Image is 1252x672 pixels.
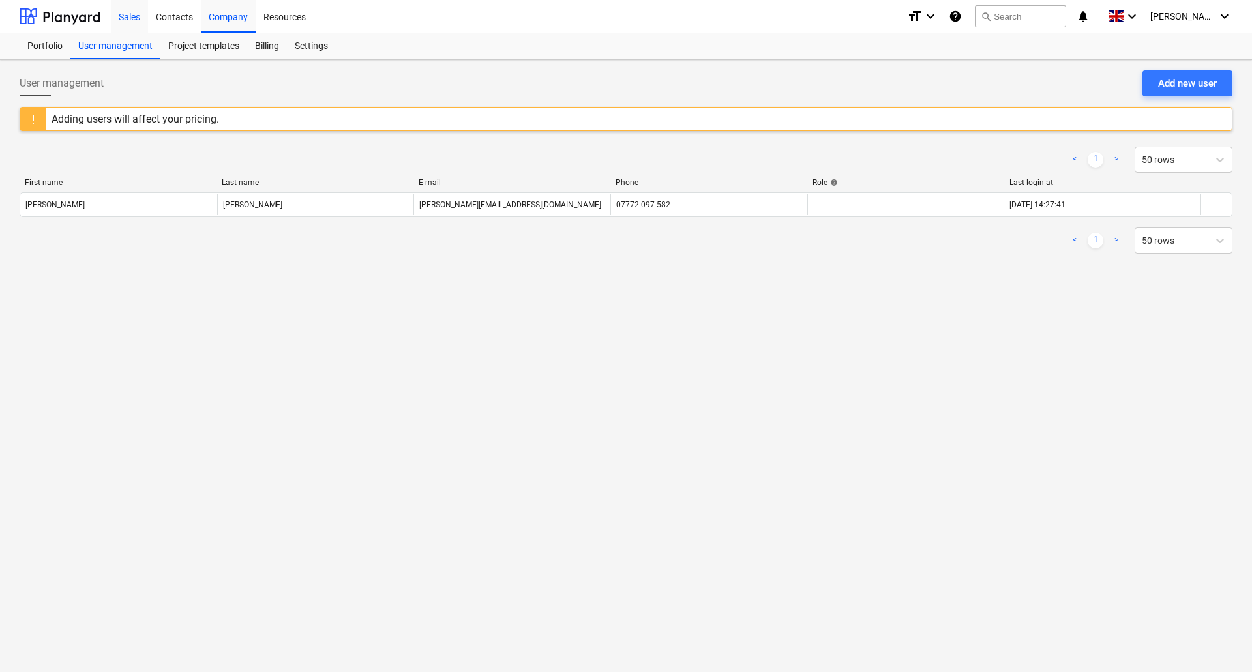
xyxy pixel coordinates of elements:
[287,33,336,59] a: Settings
[1187,609,1252,672] iframe: Chat Widget
[1009,200,1066,209] div: [DATE] 14:27:41
[907,8,923,24] i: format_size
[616,178,802,187] div: Phone
[1124,8,1140,24] i: keyboard_arrow_down
[70,33,160,59] a: User management
[1088,233,1103,248] a: Page 1 is your current page
[52,113,219,125] div: Adding users will affect your pricing.
[981,11,991,22] span: search
[1142,70,1232,96] button: Add new user
[813,200,815,209] span: -
[222,178,408,187] div: Last name
[1109,152,1124,168] a: Next page
[1217,8,1232,24] i: keyboard_arrow_down
[160,33,247,59] a: Project templates
[616,200,670,209] div: 07772 097 582
[1077,8,1090,24] i: notifications
[419,178,605,187] div: E-mail
[20,76,104,91] span: User management
[1009,178,1196,187] div: Last login at
[812,178,999,187] div: Role
[223,200,282,209] div: [PERSON_NAME]
[1067,233,1082,248] a: Previous page
[25,200,85,209] div: [PERSON_NAME]
[949,8,962,24] i: Knowledge base
[419,200,601,209] div: [PERSON_NAME][EMAIL_ADDRESS][DOMAIN_NAME]
[1067,152,1082,168] a: Previous page
[20,33,70,59] a: Portfolio
[1088,152,1103,168] a: Page 1 is your current page
[827,179,838,186] span: help
[1150,11,1215,22] span: [PERSON_NAME]
[923,8,938,24] i: keyboard_arrow_down
[975,5,1066,27] button: Search
[1109,233,1124,248] a: Next page
[247,33,287,59] a: Billing
[25,178,211,187] div: First name
[1158,75,1217,92] div: Add new user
